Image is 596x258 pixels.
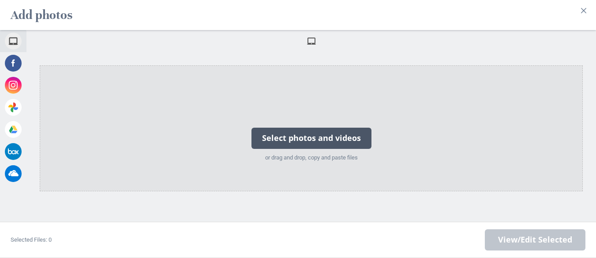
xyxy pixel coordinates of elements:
[251,128,371,149] div: Select photos and videos
[11,236,52,243] span: Selected Files: 0
[485,229,585,250] span: Next
[577,4,591,18] button: Close
[498,235,572,245] span: View/Edit Selected
[251,153,371,162] div: or drag and drop, copy and paste files
[11,4,72,27] h2: Add photos
[307,36,316,46] span: My Device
